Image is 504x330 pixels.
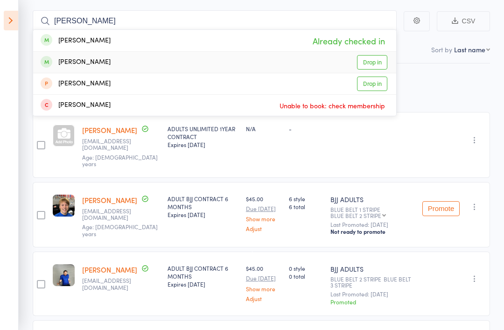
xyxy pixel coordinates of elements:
div: [PERSON_NAME] [41,100,111,111]
div: ADULTS UNLIMITED 1YEAR CONTRACT [168,125,238,148]
span: 0 style [289,264,323,272]
div: [PERSON_NAME] [41,35,111,46]
div: N/A [246,125,281,133]
div: $45.00 [246,195,281,232]
input: Search by name [33,10,397,32]
small: Last Promoted: [DATE] [330,291,415,297]
span: 6 style [289,195,323,203]
div: Expires [DATE] [168,140,238,148]
span: Already checked in [310,33,387,49]
a: Drop in [357,77,387,91]
a: [PERSON_NAME] [82,265,137,274]
div: Last name [454,45,485,54]
a: [PERSON_NAME] [82,195,137,205]
button: Promote [422,201,460,216]
div: Expires [DATE] [168,211,238,218]
label: Sort by [431,45,452,54]
span: Age: [DEMOGRAPHIC_DATA] years [82,153,158,168]
div: BLUE BELT 1 STRIPE [330,206,415,218]
div: BJJ ADULTS [330,195,415,204]
div: BJJ ADULTS [330,264,415,274]
div: Promoted [330,298,415,306]
div: ADULT BJJ CONTRACT 6 MONTHS [168,264,238,288]
small: logsclauds@bigpond.com [82,277,143,291]
span: 0 total [289,272,323,280]
small: Due [DATE] [246,205,281,212]
span: BLUE BELT 3 STRIPE [330,275,411,289]
a: Adjust [246,225,281,232]
div: [PERSON_NAME] [41,57,111,68]
small: Due [DATE] [246,275,281,281]
button: CSV [437,11,490,31]
div: $45.00 [246,264,281,301]
small: alexjonhill123@hotmail.com [82,208,143,221]
div: [PERSON_NAME] [41,78,111,89]
span: Age: [DEMOGRAPHIC_DATA] years [82,223,158,237]
a: Show more [246,286,281,292]
div: BLUE BELT 2 STRIPE [330,276,415,288]
div: Expires [DATE] [168,280,238,288]
a: Show more [246,216,281,222]
small: kikajade24@hotmail.com [82,138,143,151]
img: image1687477679.png [53,195,75,217]
small: Last Promoted: [DATE] [330,221,415,228]
div: Not ready to promote [330,228,415,235]
a: Drop in [357,55,387,70]
span: 6 total [289,203,323,211]
span: Unable to book: check membership [277,98,387,112]
a: Adjust [246,295,281,302]
div: ADULT BJJ CONTRACT 6 MONTHS [168,195,238,218]
a: [PERSON_NAME] [82,125,137,135]
div: BLUE BELT 2 STRIPE [330,212,381,218]
img: image1714094803.png [53,264,75,286]
div: - [289,125,323,133]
